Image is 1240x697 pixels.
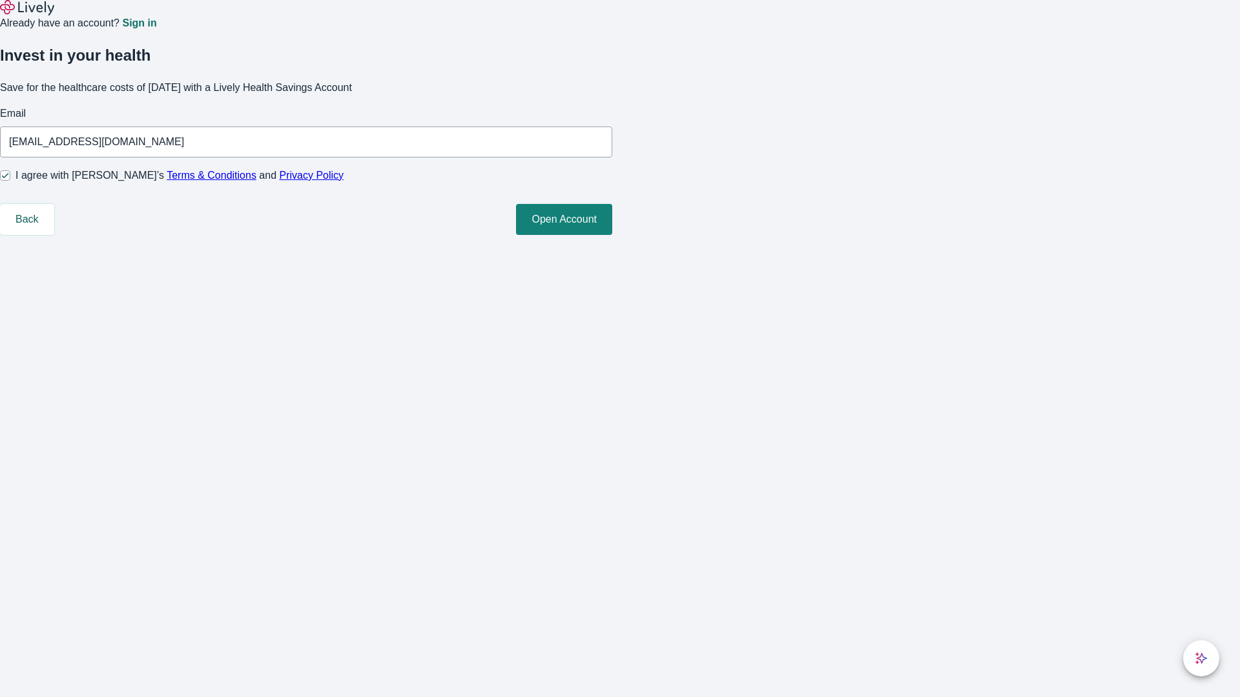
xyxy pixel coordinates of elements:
a: Privacy Policy [280,170,344,181]
svg: Lively AI Assistant [1195,652,1208,665]
a: Terms & Conditions [167,170,256,181]
a: Sign in [122,18,156,28]
button: Open Account [516,204,612,235]
button: chat [1183,640,1219,676]
span: I agree with [PERSON_NAME]’s and [15,168,344,183]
